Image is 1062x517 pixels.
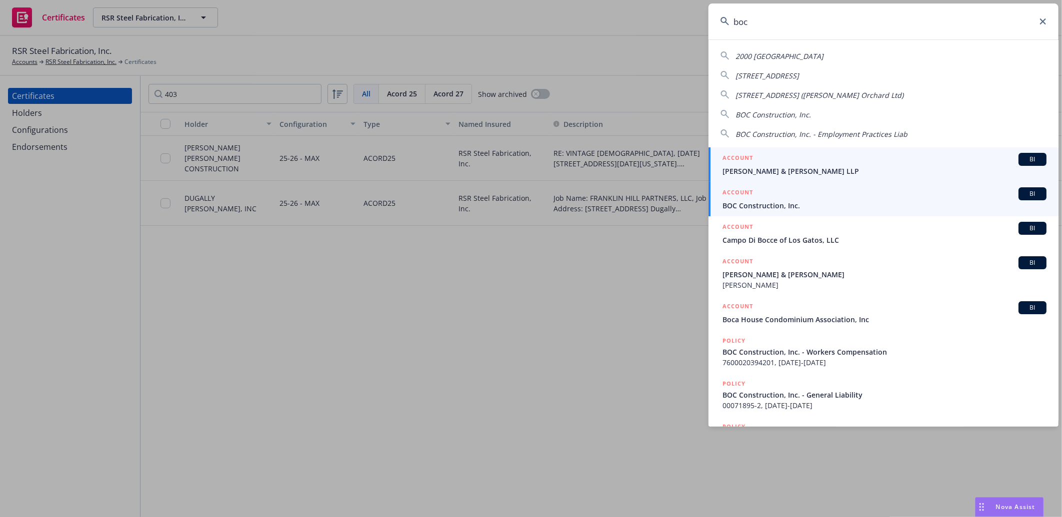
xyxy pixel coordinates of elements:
[975,497,1044,517] button: Nova Assist
[735,90,903,100] span: [STREET_ADDRESS] ([PERSON_NAME] Orchard Ltd)
[722,280,1046,290] span: [PERSON_NAME]
[1022,224,1042,233] span: BI
[735,51,823,61] span: 2000 [GEOGRAPHIC_DATA]
[722,422,745,432] h5: POLICY
[708,147,1058,182] a: ACCOUNTBI[PERSON_NAME] & [PERSON_NAME] LLP
[722,400,1046,411] span: 00071895-2, [DATE]-[DATE]
[722,301,753,313] h5: ACCOUNT
[722,347,1046,357] span: BOC Construction, Inc. - Workers Compensation
[722,336,745,346] h5: POLICY
[722,379,745,389] h5: POLICY
[708,330,1058,373] a: POLICYBOC Construction, Inc. - Workers Compensation7600020394201, [DATE]-[DATE]
[996,503,1035,511] span: Nova Assist
[722,222,753,234] h5: ACCOUNT
[708,182,1058,216] a: ACCOUNTBIBOC Construction, Inc.
[722,357,1046,368] span: 7600020394201, [DATE]-[DATE]
[722,256,753,268] h5: ACCOUNT
[735,129,907,139] span: BOC Construction, Inc. - Employment Practices Liab
[975,498,988,517] div: Drag to move
[708,3,1058,39] input: Search...
[722,269,1046,280] span: [PERSON_NAME] & [PERSON_NAME]
[1022,189,1042,198] span: BI
[708,251,1058,296] a: ACCOUNTBI[PERSON_NAME] & [PERSON_NAME][PERSON_NAME]
[735,110,811,119] span: BOC Construction, Inc.
[722,235,1046,245] span: Campo Di Bocce of Los Gatos, LLC
[1022,155,1042,164] span: BI
[722,166,1046,176] span: [PERSON_NAME] & [PERSON_NAME] LLP
[708,416,1058,459] a: POLICY
[722,153,753,165] h5: ACCOUNT
[722,314,1046,325] span: Boca House Condominium Association, Inc
[708,296,1058,330] a: ACCOUNTBIBoca House Condominium Association, Inc
[722,390,1046,400] span: BOC Construction, Inc. - General Liability
[735,71,799,80] span: [STREET_ADDRESS]
[722,187,753,199] h5: ACCOUNT
[708,216,1058,251] a: ACCOUNTBICampo Di Bocce of Los Gatos, LLC
[722,200,1046,211] span: BOC Construction, Inc.
[1022,303,1042,312] span: BI
[1022,258,1042,267] span: BI
[708,373,1058,416] a: POLICYBOC Construction, Inc. - General Liability00071895-2, [DATE]-[DATE]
